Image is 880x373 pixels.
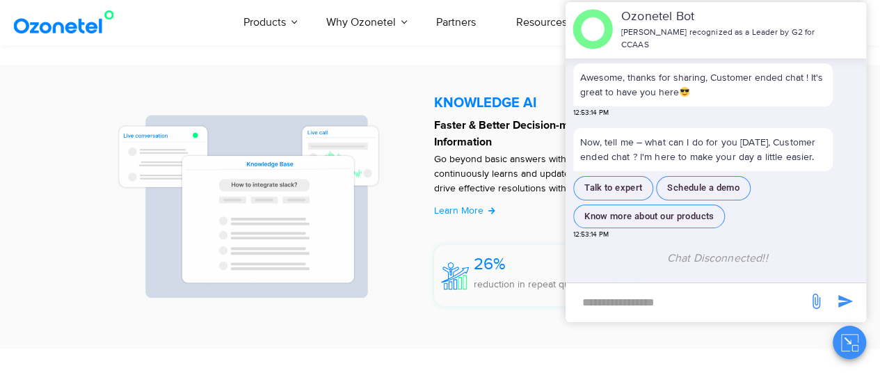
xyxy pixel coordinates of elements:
[822,25,833,36] span: end chat or minimize
[573,9,613,49] img: header
[656,176,751,200] button: Schedule a demo
[434,205,483,216] span: Learn More
[434,152,743,196] p: Go beyond basic answers with an intelligent knowledge repository that continuously learns and upd...
[474,277,591,292] p: reduction in repeat queries
[573,128,833,171] p: Now, tell me – what can I do for you [DATE], Customer ended chat ? I'm here to make your day a li...
[667,251,768,265] span: Chat Disconnected!!
[573,176,653,200] button: Talk to expert
[621,8,821,26] p: Ozonetel Bot
[573,108,609,118] span: 12:53:14 PM
[434,120,721,148] strong: Faster & Better Decision-making with Precise, Contextual Information
[802,287,830,315] span: send message
[474,254,506,274] span: 26%
[434,203,496,218] a: Learn More
[573,290,801,315] div: new-msg-input
[621,26,821,51] p: [PERSON_NAME] recognized as a Leader by G2 for CCAAS
[580,70,826,100] p: Awesome, thanks for sharing, Customer ended chat ! It's great to have you here
[573,205,725,229] button: Know more about our products
[831,287,859,315] span: send message
[434,96,757,110] h5: KNOWLEDGE AI​​
[680,87,689,97] img: 😎
[573,230,609,240] span: 12:53:14 PM
[833,326,866,359] button: Close chat
[441,262,469,289] img: 26%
